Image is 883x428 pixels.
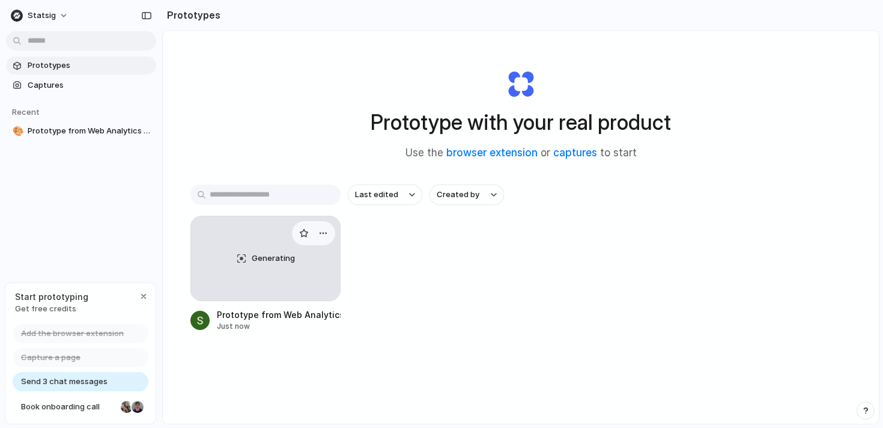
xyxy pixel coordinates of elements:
[11,125,23,137] button: 🎨
[13,397,148,417] a: Book onboarding call
[217,308,341,321] div: Prototype from Web Analytics Dashboard
[405,145,637,161] span: Use the or to start
[21,352,80,364] span: Capture a page
[15,290,88,303] span: Start prototyping
[6,57,156,75] a: Prototypes
[355,189,398,201] span: Last edited
[15,303,88,315] span: Get free credits
[429,185,504,205] button: Created by
[217,321,341,332] div: Just now
[162,8,220,22] h2: Prototypes
[13,124,21,138] div: 🎨
[28,60,151,72] span: Prototypes
[28,10,56,22] span: Statsig
[21,328,124,340] span: Add the browser extension
[28,79,151,91] span: Captures
[553,147,597,159] a: captures
[190,216,341,332] a: GeneratingPrototype from Web Analytics DashboardJust now
[371,106,671,138] h1: Prototype with your real product
[12,107,40,117] span: Recent
[130,400,145,414] div: Christian Iacullo
[6,122,156,140] a: 🎨Prototype from Web Analytics Dashboard
[120,400,134,414] div: Nicole Kubica
[6,6,74,25] button: Statsig
[446,147,538,159] a: browser extension
[252,252,295,264] span: Generating
[437,189,479,201] span: Created by
[28,125,151,137] span: Prototype from Web Analytics Dashboard
[21,376,108,388] span: Send 3 chat messages
[348,185,422,205] button: Last edited
[6,76,156,94] a: Captures
[21,401,116,413] span: Book onboarding call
